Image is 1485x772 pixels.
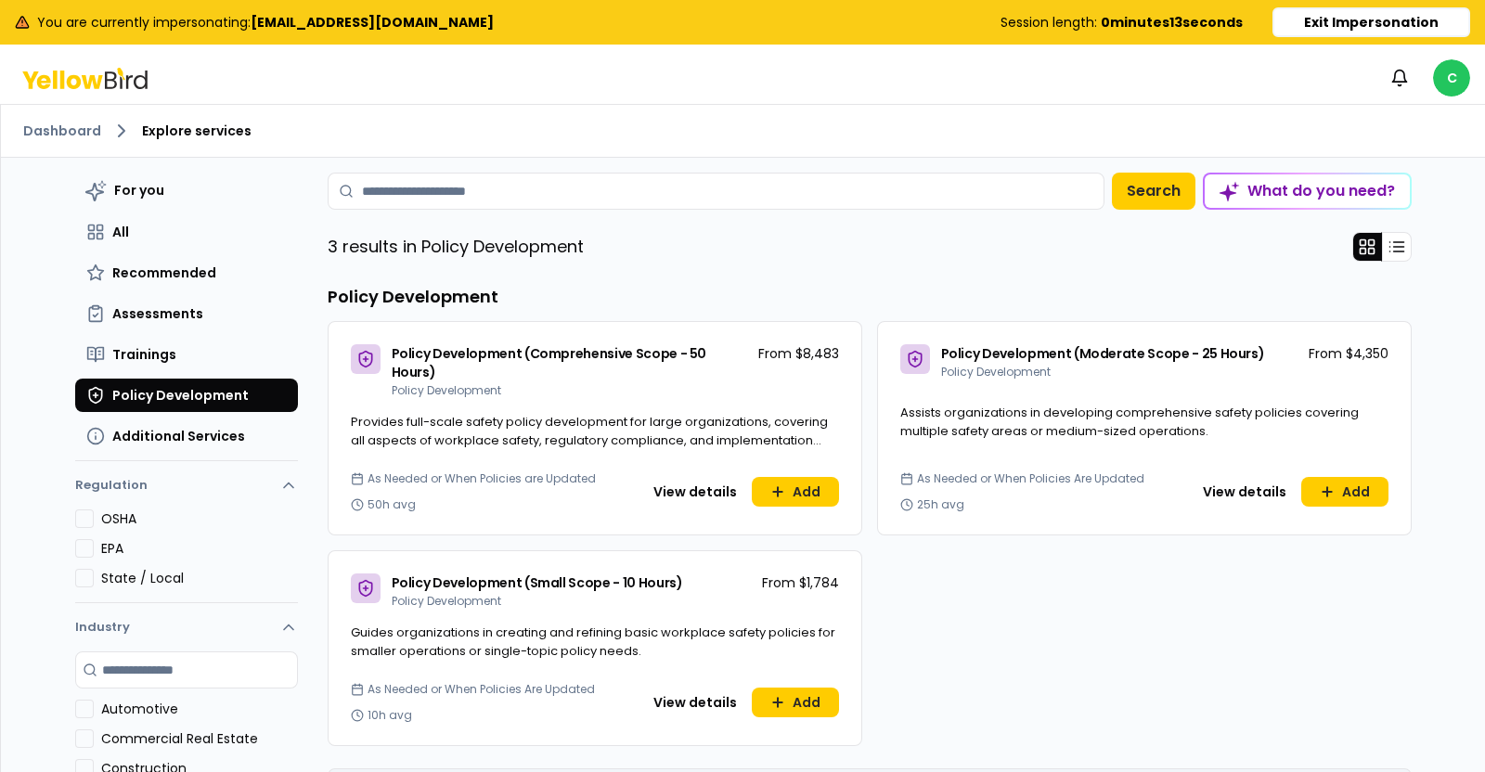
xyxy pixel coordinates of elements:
[101,509,298,528] label: OSHA
[75,419,298,453] button: Additional Services
[917,471,1144,486] span: As Needed or When Policies Are Updated
[392,593,501,609] span: Policy Development
[758,344,839,363] p: From $8,483
[75,256,298,289] button: Recommended
[1192,477,1298,507] button: View details
[37,13,494,32] span: You are currently impersonating:
[368,708,412,723] span: 10h avg
[101,569,298,587] label: State / Local
[351,413,828,467] span: Provides full-scale safety policy development for large organizations, covering all aspects of wo...
[368,471,596,486] span: As Needed or When Policies are Updated
[1301,477,1388,507] button: Add
[101,729,298,748] label: Commercial Real Estate
[23,122,101,140] a: Dashboard
[1112,173,1195,210] button: Search
[642,688,748,717] button: View details
[642,477,748,507] button: View details
[392,382,501,398] span: Policy Development
[752,688,839,717] button: Add
[23,120,1463,142] nav: breadcrumb
[1433,59,1470,96] span: C
[251,13,494,32] b: [EMAIL_ADDRESS][DOMAIN_NAME]
[75,173,298,208] button: For you
[142,122,252,140] span: Explore services
[112,427,245,445] span: Additional Services
[75,338,298,371] button: Trainings
[328,234,584,260] p: 3 results in Policy Development
[752,477,839,507] button: Add
[941,364,1051,380] span: Policy Development
[101,700,298,718] label: Automotive
[762,573,839,592] p: From $1,784
[112,264,216,282] span: Recommended
[900,404,1359,440] span: Assists organizations in developing comprehensive safety policies covering multiple safety areas ...
[1101,13,1243,32] b: 0 minutes 13 seconds
[328,284,1412,310] h3: Policy Development
[392,344,707,381] span: Policy Development (Comprehensive Scope - 50 Hours)
[1203,173,1412,210] button: What do you need?
[112,304,203,323] span: Assessments
[75,379,298,412] button: Policy Development
[368,682,595,697] span: As Needed or When Policies Are Updated
[101,539,298,558] label: EPA
[112,223,129,241] span: All
[75,215,298,249] button: All
[75,469,298,509] button: Regulation
[1205,174,1410,208] div: What do you need?
[917,497,964,512] span: 25h avg
[1309,344,1388,363] p: From $4,350
[75,603,298,651] button: Industry
[112,386,249,405] span: Policy Development
[75,509,298,602] div: Regulation
[368,497,416,512] span: 50h avg
[1001,13,1243,32] div: Session length:
[1272,7,1470,37] button: Exit Impersonation
[114,181,164,199] span: For you
[75,297,298,330] button: Assessments
[112,345,176,364] span: Trainings
[941,344,1265,363] span: Policy Development (Moderate Scope - 25 Hours)
[392,573,683,592] span: Policy Development (Small Scope - 10 Hours)
[351,624,835,660] span: Guides organizations in creating and refining basic workplace safety policies for smaller operati...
